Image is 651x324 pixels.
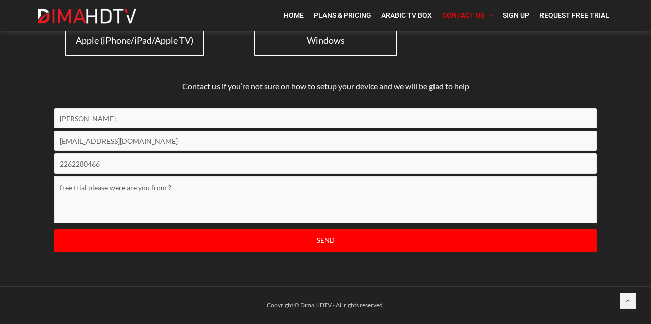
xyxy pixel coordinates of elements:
[254,24,397,56] a: Windows
[539,11,609,19] span: Request Free Trial
[376,5,437,26] a: Arabic TV Box
[37,8,137,24] img: Dima HDTV
[437,5,498,26] a: Contact Us
[309,5,376,26] a: Plans & Pricing
[314,11,371,19] span: Plans & Pricing
[442,11,484,19] span: Contact Us
[503,11,529,19] span: Sign Up
[620,293,636,309] a: Back to top
[534,5,614,26] a: Request Free Trial
[47,108,604,270] form: Contact form
[76,35,193,46] span: Apple (iPhone/iPad/Apple TV)
[307,35,345,46] span: Windows
[279,5,309,26] a: Home
[381,11,432,19] span: Arabic TV Box
[65,24,204,56] a: Apple (iPhone/iPad/Apple TV)
[54,153,597,174] input: Phone number
[182,81,469,91] span: Contact us if you’re not sure on how to setup your device and we will be glad to help
[498,5,534,26] a: Sign Up
[284,11,304,19] span: Home
[54,229,597,252] input: Send
[54,131,597,151] input: Email*
[54,108,597,128] input: Name*
[32,299,619,311] div: Copyright © Dima HDTV - All rights reserved.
